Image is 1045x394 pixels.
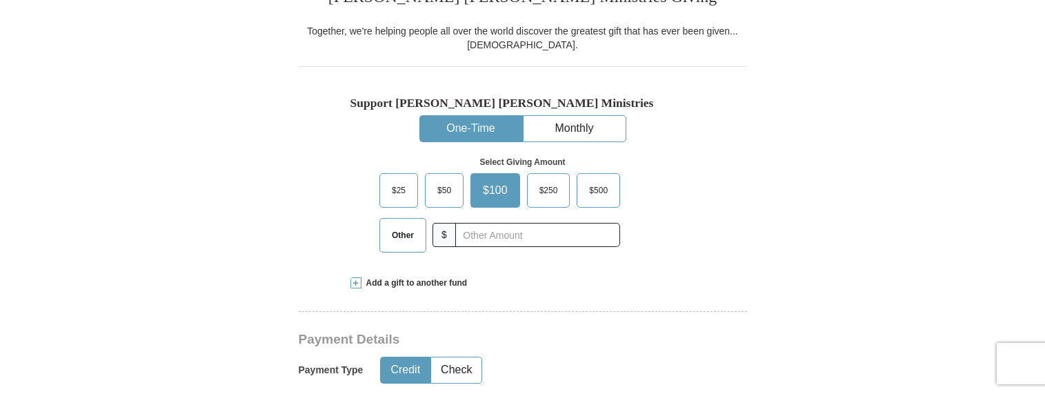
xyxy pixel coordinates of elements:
[420,116,522,141] button: One-Time
[385,180,412,201] span: $25
[430,180,458,201] span: $50
[476,180,515,201] span: $100
[582,180,615,201] span: $500
[431,357,481,383] button: Check
[299,24,747,52] div: Together, we're helping people all over the world discover the greatest gift that has ever been g...
[350,96,695,110] h5: Support [PERSON_NAME] [PERSON_NAME] Ministries
[299,332,650,348] h3: Payment Details
[432,223,456,247] span: $
[381,357,430,383] button: Credit
[524,116,626,141] button: Monthly
[361,277,468,289] span: Add a gift to another fund
[385,225,421,246] span: Other
[455,223,620,247] input: Other Amount
[479,157,565,167] strong: Select Giving Amount
[299,364,364,376] h5: Payment Type
[533,180,565,201] span: $250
